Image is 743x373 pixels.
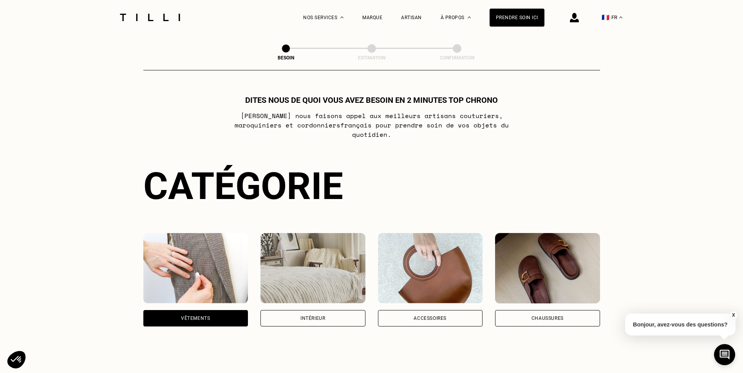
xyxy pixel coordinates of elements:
[143,233,248,303] img: Vêtements
[362,15,382,20] a: Marque
[378,233,483,303] img: Accessoires
[729,311,737,319] button: X
[495,233,600,303] img: Chaussures
[531,316,564,321] div: Chaussures
[602,14,609,21] span: 🇫🇷
[245,95,498,105] h1: Dites nous de quoi vous avez besoin en 2 minutes top chrono
[414,316,447,321] div: Accessoires
[247,55,325,61] div: Besoin
[117,14,183,21] img: Logo du service de couturière Tilli
[570,13,579,22] img: icône connexion
[625,314,736,335] p: Bonjour, avez-vous des questions?
[490,9,544,27] a: Prendre soin ici
[333,55,411,61] div: Estimation
[418,55,496,61] div: Confirmation
[260,233,365,303] img: Intérieur
[181,316,210,321] div: Vêtements
[216,111,527,139] p: [PERSON_NAME] nous faisons appel aux meilleurs artisans couturiers , maroquiniers et cordonniers ...
[468,16,471,18] img: Menu déroulant à propos
[143,164,600,208] div: Catégorie
[300,316,325,321] div: Intérieur
[340,16,343,18] img: Menu déroulant
[619,16,622,18] img: menu déroulant
[401,15,422,20] a: Artisan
